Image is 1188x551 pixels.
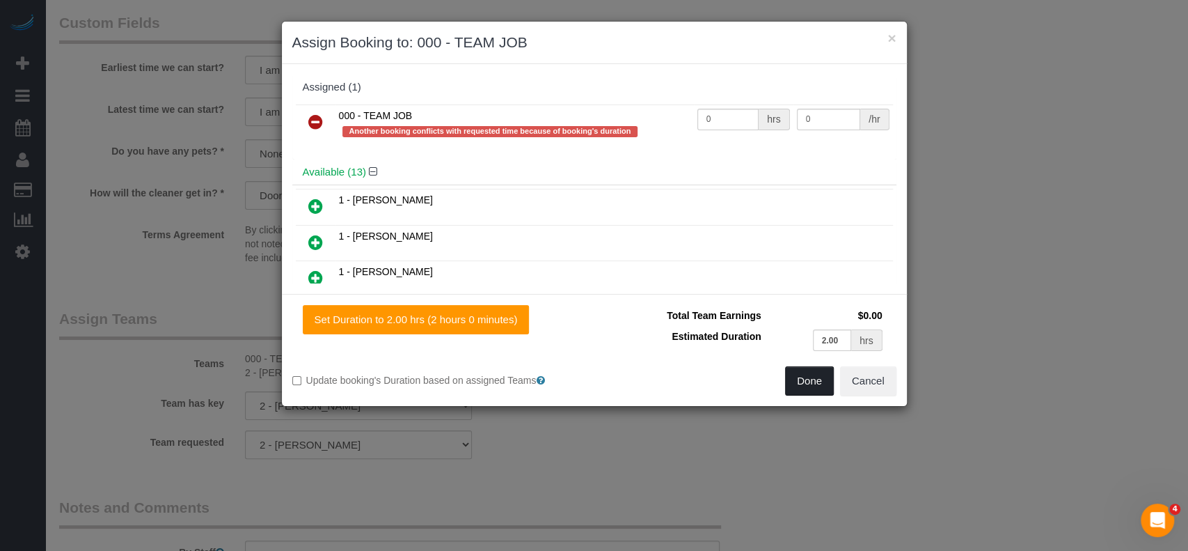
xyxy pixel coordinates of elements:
[339,231,433,242] span: 1 - [PERSON_NAME]
[759,109,789,130] div: hrs
[342,126,638,137] span: Another booking conflicts with requested time because of booking's duration
[840,366,896,396] button: Cancel
[339,194,433,205] span: 1 - [PERSON_NAME]
[887,31,896,45] button: ×
[785,366,834,396] button: Done
[765,305,886,326] td: $0.00
[292,373,584,387] label: Update booking's Duration based on assigned Teams
[303,305,530,334] button: Set Duration to 2.00 hrs (2 hours 0 minutes)
[339,266,433,277] span: 1 - [PERSON_NAME]
[339,110,413,121] span: 000 - TEAM JOB
[860,109,889,130] div: /hr
[292,32,896,53] h3: Assign Booking to: 000 - TEAM JOB
[605,305,765,326] td: Total Team Earnings
[303,166,886,178] h4: Available (13)
[1169,504,1180,515] span: 4
[1141,504,1174,537] iframe: Intercom live chat
[292,376,301,385] input: Update booking's Duration based on assigned Teams
[672,331,761,342] span: Estimated Duration
[851,329,882,351] div: hrs
[303,82,886,93] div: Assigned (1)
